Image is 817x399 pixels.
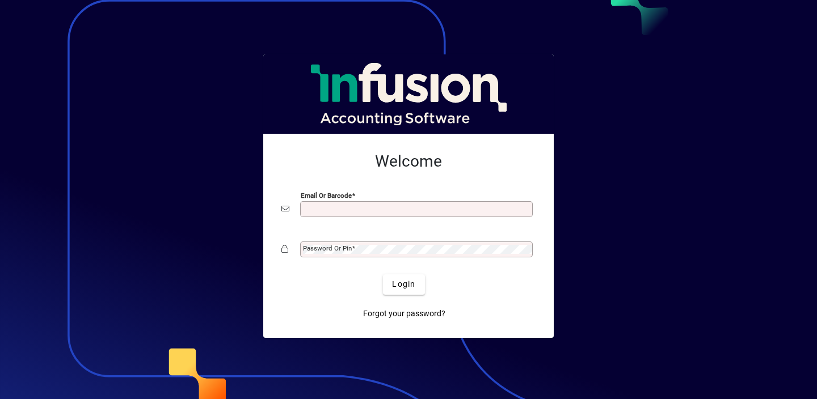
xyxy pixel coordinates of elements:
[392,278,415,290] span: Login
[303,244,352,252] mat-label: Password or Pin
[363,308,445,320] span: Forgot your password?
[359,304,450,324] a: Forgot your password?
[383,274,424,295] button: Login
[281,152,536,171] h2: Welcome
[301,191,352,199] mat-label: Email or Barcode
